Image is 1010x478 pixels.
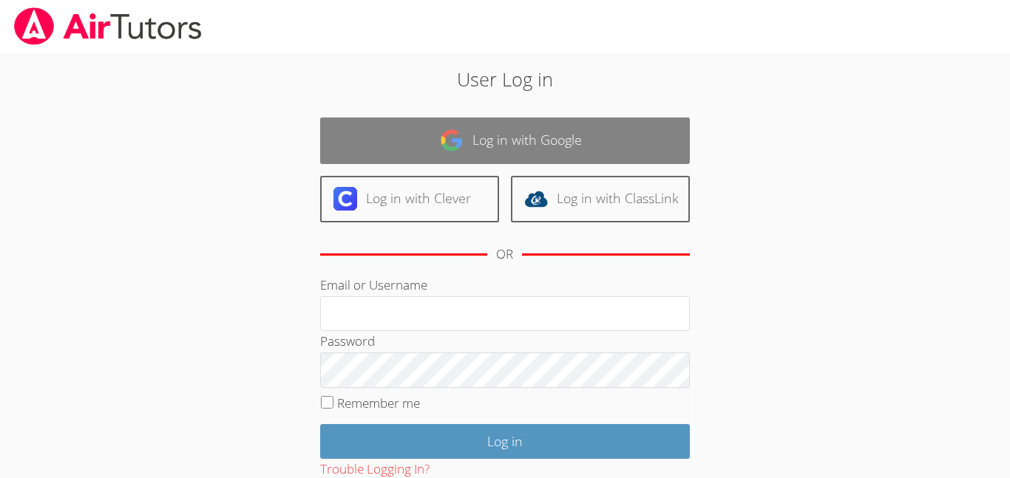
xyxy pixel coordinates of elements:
a: Log in with Clever [320,176,499,222]
h2: User Log in [232,65,778,93]
img: clever-logo-6eab21bc6e7a338710f1a6ff85c0baf02591cd810cc4098c63d3a4b26e2feb20.svg [333,187,357,211]
label: Email or Username [320,276,427,293]
label: Password [320,332,375,349]
div: OR [496,244,513,265]
a: Log in with ClassLink [511,176,690,222]
img: airtutors_banner-c4298cdbf04f3fff15de1276eac7730deb9818008684d7c2e4769d2f7ddbe033.png [13,7,203,45]
input: Log in [320,424,690,459]
img: google-logo-50288ca7cdecda66e5e0955fdab243c47b7ad437acaf1139b6f446037453330a.svg [440,129,464,152]
a: Log in with Google [320,117,690,164]
img: classlink-logo-d6bb404cc1216ec64c9a2012d9dc4662098be43eaf13dc465df04b49fa7ab582.svg [524,187,548,211]
label: Remember me [337,395,420,412]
